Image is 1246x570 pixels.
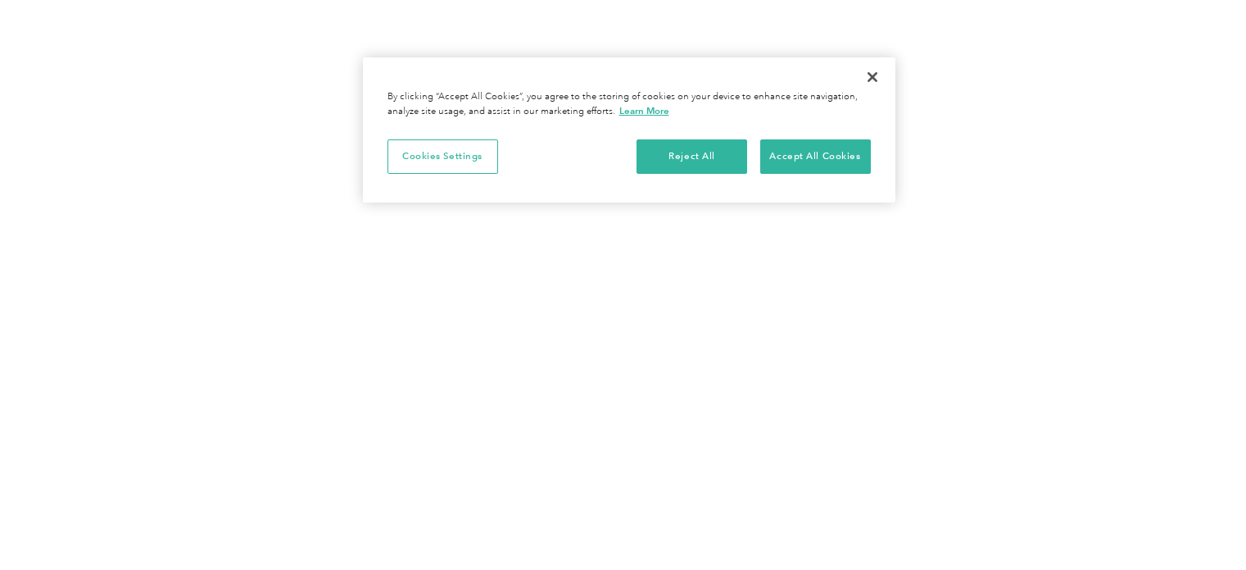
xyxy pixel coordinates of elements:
[387,139,498,174] button: Cookies Settings
[363,57,895,203] div: Cookie banner
[854,59,890,95] button: Close
[387,90,871,119] div: By clicking “Accept All Cookies”, you agree to the storing of cookies on your device to enhance s...
[637,139,747,174] button: Reject All
[760,139,871,174] button: Accept All Cookies
[363,57,895,203] div: Privacy
[619,105,669,116] a: More information about your privacy, opens in a new tab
